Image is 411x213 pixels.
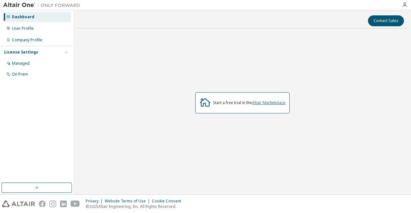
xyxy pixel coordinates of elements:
div: License Settings [4,50,38,55]
img: facebook.svg [39,201,46,207]
div: Privacy [86,199,105,204]
div: Cookie Consent [152,199,185,204]
img: youtube.svg [71,201,80,207]
div: Company Profile [12,37,42,43]
p: © 2025 Altair Engineering, Inc. All Rights Reserved. [86,204,185,209]
div: User Profile [12,26,34,31]
div: Website Terms of Use [105,199,152,204]
div: Dashboard [12,14,34,20]
button: Contact Sales [368,15,404,26]
div: On Prem [12,72,28,77]
div: Managed [12,61,30,66]
img: linkedin.svg [60,201,67,207]
img: instagram.svg [49,201,56,207]
a: Altair Marketplace [252,100,285,105]
img: altair_logo.svg [2,201,35,207]
img: Altair One [3,2,83,8]
div: Start a free trial in the [213,100,285,105]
